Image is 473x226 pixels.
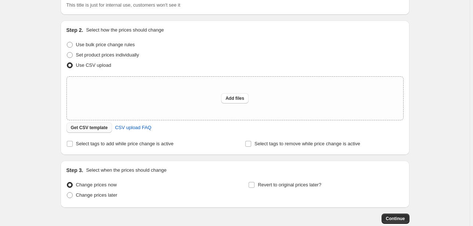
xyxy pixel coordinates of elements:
span: Change prices now [76,182,117,187]
span: Use bulk price change rules [76,42,135,47]
span: Set product prices individually [76,52,139,58]
span: Revert to original prices later? [258,182,321,187]
a: CSV upload FAQ [111,122,156,134]
button: Continue [382,214,409,224]
p: Select how the prices should change [86,26,164,34]
span: This title is just for internal use, customers won't see it [66,2,180,8]
h2: Step 2. [66,26,83,34]
span: Add files [225,95,244,101]
span: Select tags to remove while price change is active [254,141,360,146]
span: Continue [386,216,405,222]
button: Get CSV template [66,123,112,133]
button: Add files [221,93,249,103]
h2: Step 3. [66,167,83,174]
p: Select when the prices should change [86,167,166,174]
span: Get CSV template [71,125,108,131]
span: Select tags to add while price change is active [76,141,174,146]
span: Change prices later [76,192,118,198]
span: CSV upload FAQ [115,124,151,131]
span: Use CSV upload [76,62,111,68]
